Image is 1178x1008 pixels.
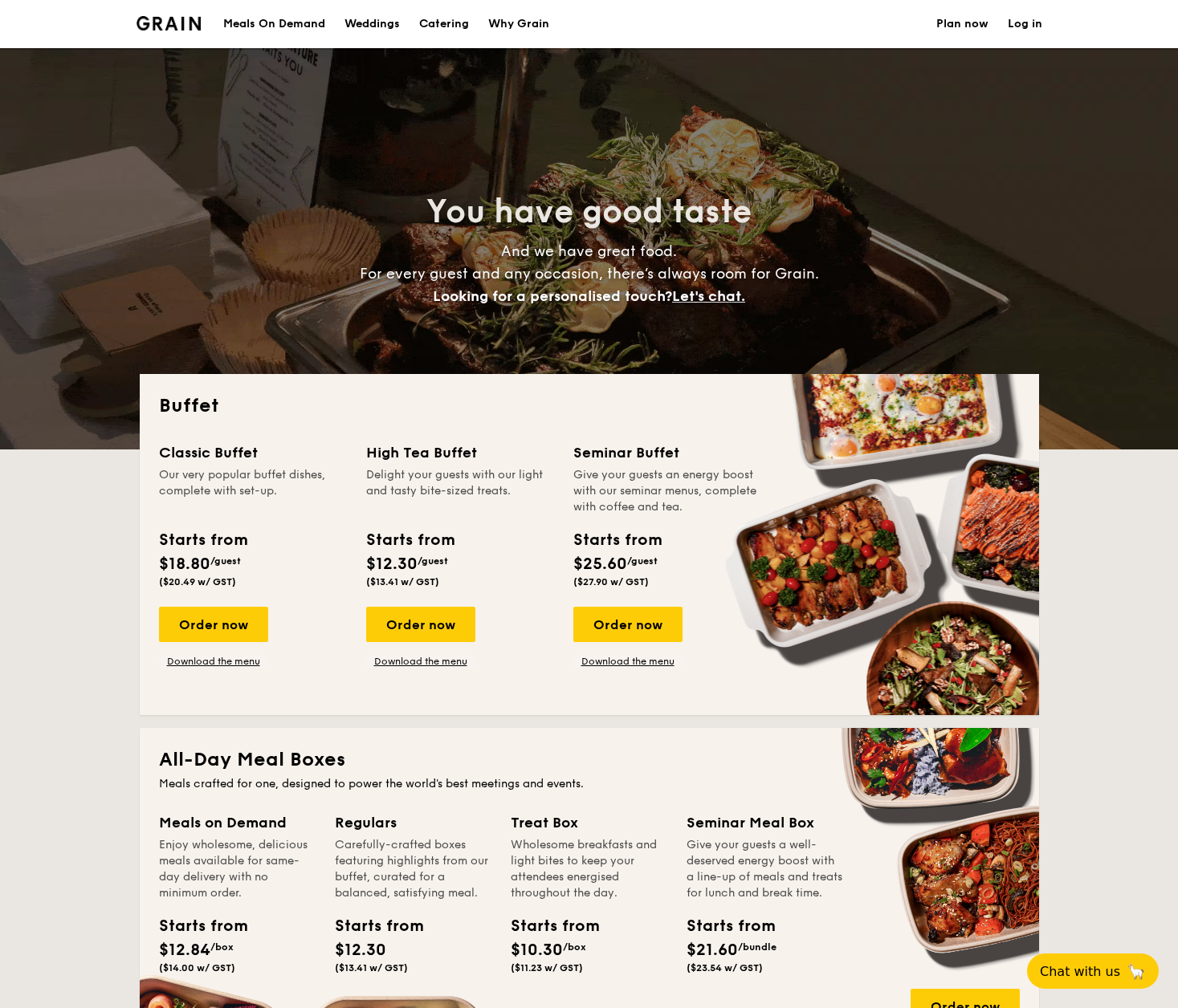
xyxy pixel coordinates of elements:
div: Wholesome breakfasts and light bites to keep your attendees energised throughout the day. [511,837,667,901]
div: Delight your guests with our light and tasty bite-sized treats. [366,467,554,515]
span: ($27.90 w/ GST) [573,576,649,587]
span: ($23.54 w/ GST) [687,962,763,973]
div: Meals crafted for one, designed to power the world's best meetings and events. [159,776,1020,792]
div: Our very popular buffet dishes, complete with set-up. [159,467,347,515]
span: /guest [210,555,241,567]
div: Starts from [159,528,247,552]
h2: All-Day Meal Boxes [159,747,1020,773]
div: Give your guests a well-deserved energy boost with a line-up of meals and treats for lunch and br... [687,837,843,901]
span: /box [210,941,234,953]
span: $18.80 [159,555,210,574]
div: Treat Box [511,811,667,834]
span: /guest [418,555,448,567]
div: Starts from [511,914,583,938]
div: Classic Buffet [159,441,347,464]
div: Give your guests an energy boost with our seminar menus, complete with coffee and tea. [573,467,761,515]
div: Starts from [159,914,231,938]
div: Order now [573,607,683,642]
span: /bundle [738,941,777,953]
span: 🦙 [1127,962,1146,981]
span: $12.30 [335,941,386,960]
div: Starts from [335,914,407,938]
div: Regulars [335,811,491,834]
span: $21.60 [687,941,738,960]
a: Download the menu [366,655,475,668]
span: ($20.49 w/ GST) [159,576,236,587]
span: /box [563,941,586,953]
div: Seminar Buffet [573,441,761,464]
span: And we have great food. For every guest and any occasion, there’s always room for Grain. [360,242,819,305]
div: Seminar Meal Box [687,811,843,834]
a: Download the menu [159,655,268,668]
span: ($13.41 w/ GST) [335,962,408,973]
span: $25.60 [573,555,627,574]
span: Chat with us [1040,964,1120,979]
div: Starts from [366,528,454,552]
span: $10.30 [511,941,563,960]
span: Looking for a personalised touch? [433,287,672,305]
span: ($11.23 w/ GST) [511,962,583,973]
img: Grain [137,16,202,30]
span: Let's chat. [672,287,745,305]
div: Carefully-crafted boxes featuring highlights from our buffet, curated for a balanced, satisfying ... [335,837,491,901]
div: High Tea Buffet [366,441,554,464]
a: Download the menu [573,655,683,668]
span: ($14.00 w/ GST) [159,962,235,973]
span: $12.84 [159,941,210,960]
div: Meals on Demand [159,811,316,834]
div: Enjoy wholesome, delicious meals available for same-day delivery with no minimum order. [159,837,316,901]
h2: Buffet [159,393,1020,419]
span: ($13.41 w/ GST) [366,576,439,587]
span: You have good taste [426,193,752,231]
button: Chat with us🦙 [1027,953,1159,989]
span: /guest [627,555,658,567]
span: $12.30 [366,555,418,574]
div: Starts from [687,914,759,938]
div: Order now [366,607,475,642]
div: Starts from [573,528,661,552]
a: Logotype [137,16,202,30]
div: Order now [159,607,268,642]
